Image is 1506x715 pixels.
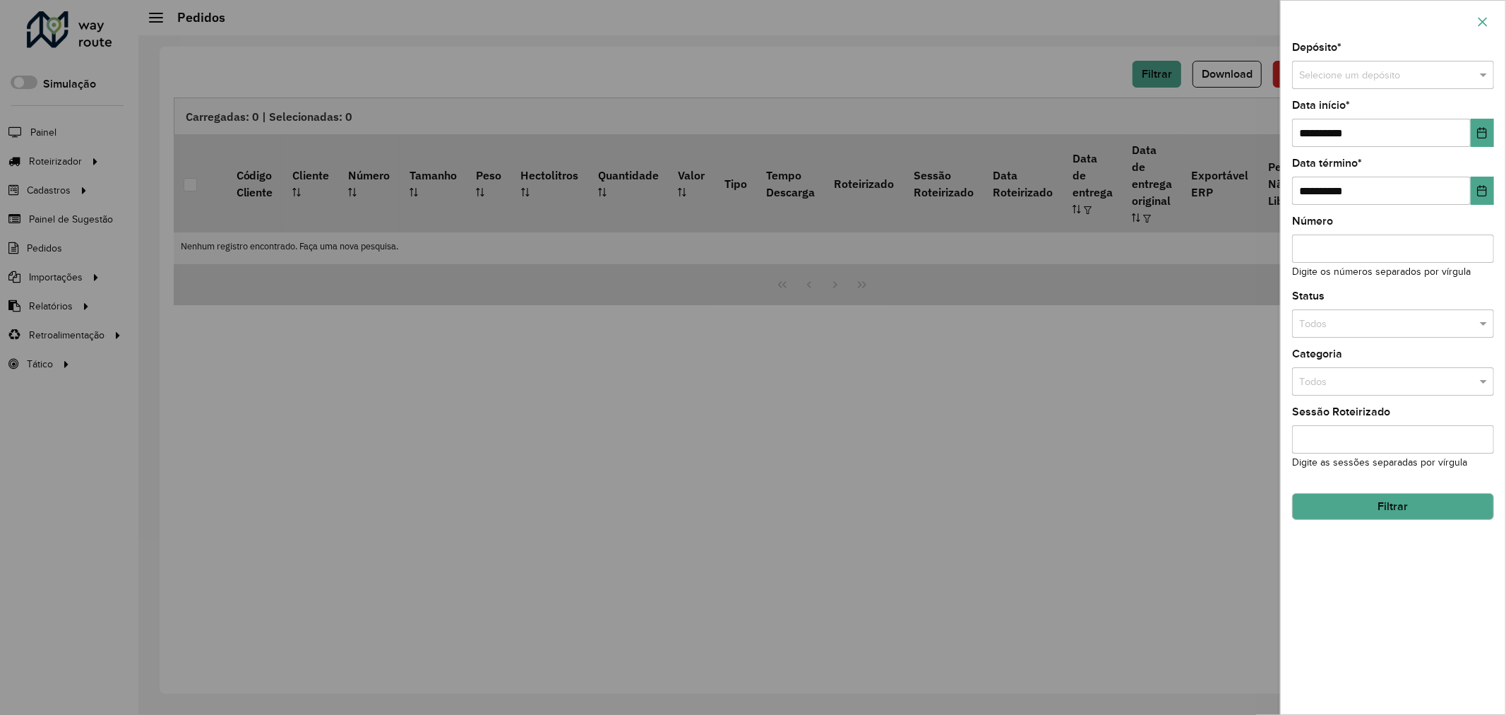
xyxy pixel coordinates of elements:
[1292,345,1342,362] label: Categoria
[1292,39,1341,56] label: Depósito
[1292,457,1467,468] small: Digite as sessões separadas por vírgula
[1471,119,1494,147] button: Choose Date
[1471,177,1494,205] button: Choose Date
[1292,288,1325,305] label: Status
[1292,266,1471,277] small: Digite os números separados por vírgula
[1292,97,1350,114] label: Data início
[1292,493,1494,520] button: Filtrar
[1292,213,1333,230] label: Número
[1292,403,1390,420] label: Sessão Roteirizado
[1292,155,1362,172] label: Data término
